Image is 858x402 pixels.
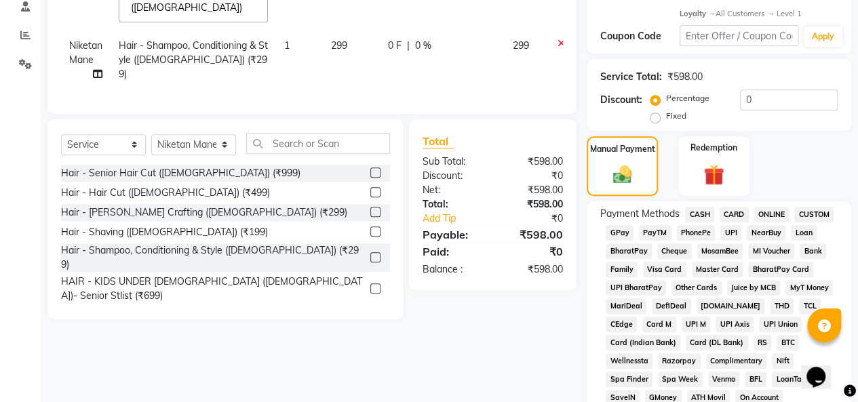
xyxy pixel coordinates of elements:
span: [DOMAIN_NAME] [697,298,765,314]
div: Payable: [412,226,493,243]
div: Coupon Code [600,29,680,43]
span: Juice by MCB [727,280,781,296]
img: _gift.svg [697,162,730,187]
span: BTC [777,335,799,350]
span: Master Card [692,262,743,277]
div: Net: [412,183,493,197]
div: Paid: [412,243,493,260]
span: CARD [720,207,749,222]
label: Percentage [666,92,709,104]
span: 1 [284,39,290,52]
span: 299 [513,39,529,52]
span: Other Cards [671,280,722,296]
iframe: chat widget [801,348,844,388]
span: 299 [331,39,347,52]
strong: Loyalty → [680,9,716,18]
span: UPI [720,225,741,241]
span: THD [770,298,794,314]
span: 0 % [415,39,431,53]
span: Venmo [708,371,740,387]
span: LoanTap [772,371,811,387]
div: Hair - Shaving ([DEMOGRAPHIC_DATA]) (₹199) [61,225,268,239]
span: MosamBee [697,243,743,259]
div: ₹0 [506,212,573,226]
span: Wellnessta [606,353,652,369]
label: Redemption [690,142,737,154]
span: Card (Indian Bank) [606,335,680,350]
label: Fixed [666,110,686,122]
span: ONLINE [754,207,789,222]
div: HAIR - KIDS UNDER [DEMOGRAPHIC_DATA] ([DEMOGRAPHIC_DATA])- Senior Stlist (₹699) [61,275,365,303]
span: Spa Finder [606,371,652,387]
div: Hair - [PERSON_NAME] Crafting ([DEMOGRAPHIC_DATA]) (₹299) [61,205,347,220]
span: Total [423,134,454,148]
span: RS [754,335,772,350]
span: Payment Methods [600,207,680,221]
div: All Customers → Level 1 [680,8,838,20]
span: UPI M [682,317,711,332]
div: ₹0 [492,243,573,260]
span: UPI BharatPay [606,280,666,296]
span: DefiDeal [652,298,691,314]
div: Balance : [412,262,493,277]
span: PayTM [639,225,671,241]
a: x [242,1,248,14]
button: Apply [804,26,842,47]
span: MI Voucher [748,243,794,259]
span: Loan [791,225,817,241]
span: Nift [772,353,794,369]
div: Service Total: [600,70,662,84]
div: Sub Total: [412,155,493,169]
span: BFL [745,371,766,387]
div: ₹598.00 [492,197,573,212]
span: UPI Axis [716,317,754,332]
span: UPI Union [759,317,802,332]
div: ₹598.00 [667,70,703,84]
span: MariDeal [606,298,646,314]
div: ₹598.00 [492,262,573,277]
span: Visa Card [643,262,686,277]
label: Manual Payment [590,143,655,155]
span: Card M [642,317,676,332]
div: ₹0 [492,169,573,183]
span: CASH [685,207,714,222]
span: BharatPay [606,243,652,259]
span: Cheque [657,243,692,259]
span: Spa Week [658,371,703,387]
div: Hair - Shampoo, Conditioning & Style ([DEMOGRAPHIC_DATA]) (₹299) [61,243,365,272]
span: Bank [800,243,826,259]
span: Complimentary [706,353,767,369]
span: GPay [606,225,633,241]
input: Enter Offer / Coupon Code [680,25,798,46]
div: ₹598.00 [492,183,573,197]
input: Search or Scan [246,133,390,154]
span: Hair - Shampoo, Conditioning & Style ([DEMOGRAPHIC_DATA]) (₹299) [119,39,268,80]
span: PhonePe [677,225,716,241]
a: Add Tip [412,212,506,226]
span: BharatPay Card [748,262,813,277]
div: Total: [412,197,493,212]
span: Niketan Mane [69,39,102,66]
span: CEdge [606,317,637,332]
span: TCL [799,298,821,314]
span: MyT Money [785,280,833,296]
div: Discount: [600,93,642,107]
div: ₹598.00 [492,155,573,169]
div: Hair - Hair Cut ([DEMOGRAPHIC_DATA]) (₹499) [61,186,270,200]
span: CUSTOM [794,207,834,222]
div: Hair - Senior Hair Cut ([DEMOGRAPHIC_DATA]) (₹999) [61,166,300,180]
div: ₹598.00 [492,226,573,243]
span: 0 F [388,39,402,53]
span: | [407,39,410,53]
img: _cash.svg [607,163,638,185]
span: NearBuy [747,225,785,241]
span: Razorpay [658,353,701,369]
span: Family [606,262,638,277]
span: Card (DL Bank) [686,335,748,350]
div: Discount: [412,169,493,183]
